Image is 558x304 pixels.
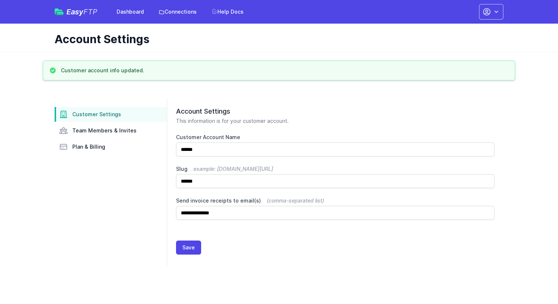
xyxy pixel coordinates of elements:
[193,166,273,172] span: example: [DOMAIN_NAME][URL]
[66,8,97,15] span: Easy
[55,107,167,122] a: Customer Settings
[176,197,495,204] label: Send invoice receipts to email(s)
[72,143,105,151] span: Plan & Billing
[55,8,63,15] img: easyftp_logo.png
[176,107,495,116] h2: Account Settings
[176,134,495,141] label: Customer Account Name
[72,127,137,134] span: Team Members & Invites
[176,165,495,173] label: Slug
[55,8,97,15] a: EasyFTP
[61,67,144,74] h3: Customer account info updated.
[207,5,248,18] a: Help Docs
[176,241,201,255] button: Save
[72,111,121,118] span: Customer Settings
[55,123,167,138] a: Team Members & Invites
[112,5,148,18] a: Dashboard
[154,5,201,18] a: Connections
[55,32,497,46] h1: Account Settings
[267,197,324,204] span: (comma-separated list)
[83,7,97,16] span: FTP
[55,139,167,154] a: Plan & Billing
[176,117,495,125] p: This information is for your customer account.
